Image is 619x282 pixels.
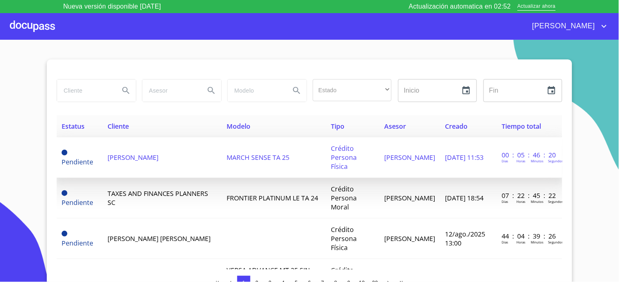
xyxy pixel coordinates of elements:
[548,159,564,163] p: Segundos
[385,153,436,162] span: [PERSON_NAME]
[526,20,609,33] button: account of current user
[445,153,484,162] span: [DATE] 11:53
[313,79,392,101] div: ​
[287,81,307,100] button: Search
[518,2,556,11] span: Actualizar ahora
[331,184,357,211] span: Crédito Persona Moral
[227,193,318,202] span: FRONTIER PLATINUM LE TA 24
[202,81,221,100] button: Search
[331,225,357,252] span: Crédito Persona Física
[445,193,484,202] span: [DATE] 18:54
[502,232,557,241] p: 44 : 04 : 39 : 26
[531,240,544,244] p: Minutos
[502,191,557,200] p: 07 : 22 : 45 : 22
[227,122,250,131] span: Modelo
[385,234,436,243] span: [PERSON_NAME]
[385,193,436,202] span: [PERSON_NAME]
[331,144,357,171] span: Crédito Persona Física
[445,230,486,248] span: 12/ago./2025 13:00
[502,199,509,204] p: Dias
[517,240,526,244] p: Horas
[548,240,564,244] p: Segundos
[62,231,67,237] span: Pendiente
[108,189,209,207] span: TAXES AND FINANCES PLANNERS SC
[502,122,541,131] span: Tiempo total
[531,199,544,204] p: Minutos
[108,153,158,162] span: [PERSON_NAME]
[116,81,136,100] button: Search
[526,20,599,33] span: [PERSON_NAME]
[502,159,509,163] p: Dias
[502,240,509,244] p: Dias
[108,234,211,243] span: [PERSON_NAME] [PERSON_NAME]
[108,122,129,131] span: Cliente
[548,199,564,204] p: Segundos
[517,159,526,163] p: Horas
[62,198,93,207] span: Pendiente
[62,150,67,155] span: Pendiente
[227,153,289,162] span: MARCH SENSE TA 25
[62,122,85,131] span: Estatus
[531,159,544,163] p: Minutos
[502,150,557,159] p: 00 : 05 : 46 : 20
[62,190,67,196] span: Pendiente
[385,122,406,131] span: Asesor
[62,239,93,248] span: Pendiente
[331,122,345,131] span: Tipo
[142,80,198,102] input: search
[62,157,93,166] span: Pendiente
[409,2,511,11] p: Actualización automatica en 02:52
[57,80,113,102] input: search
[445,122,468,131] span: Creado
[63,2,161,11] p: Nueva versión disponible [DATE]
[228,80,284,102] input: search
[517,199,526,204] p: Horas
